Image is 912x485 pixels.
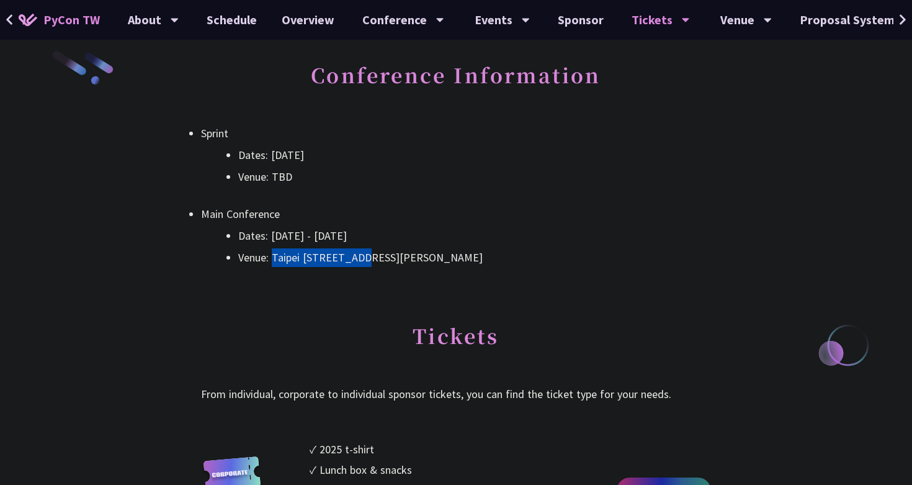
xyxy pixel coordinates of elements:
li: Main Conference [201,205,711,267]
li: Venue: Taipei [STREET_ADDRESS][PERSON_NAME] [238,248,711,267]
div: Lunch box & snacks [320,461,412,478]
li: Dates: [DATE] [238,146,711,165]
a: PyCon TW [6,4,112,35]
li: Venue: TBD [238,168,711,186]
li: ✓ [310,441,514,458]
li: Sprint [201,124,711,186]
li: ✓ [310,461,514,478]
img: Home icon of PyCon TW 2025 [19,14,37,26]
span: PyCon TW [43,11,100,29]
h2: Tickets [201,310,711,379]
div: 2025 t-shirt [320,441,374,458]
h2: Conference Information [201,50,711,118]
li: Dates: [DATE] - [DATE] [238,227,711,245]
p: From individual, corporate to individual sponsor tickets, you can find the ticket type for your n... [201,385,711,404]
